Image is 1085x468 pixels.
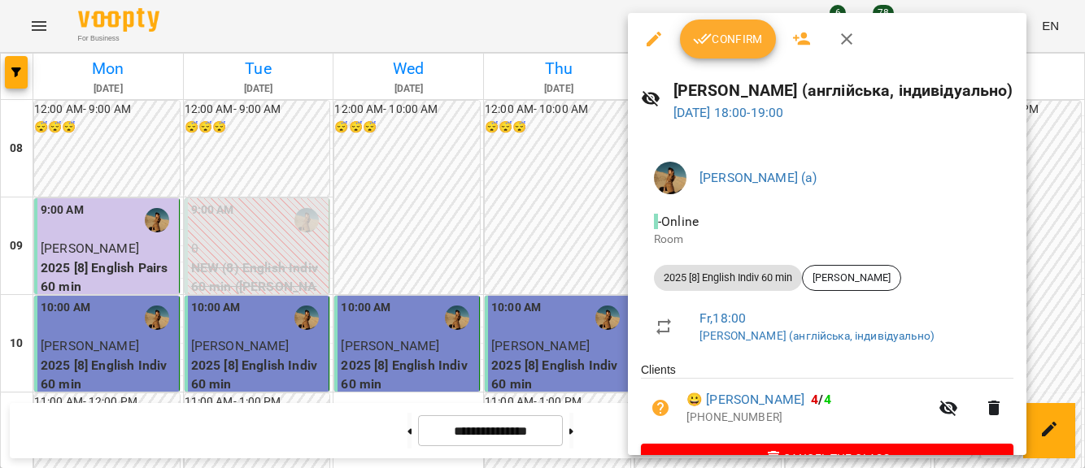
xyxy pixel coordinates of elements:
span: 4 [824,392,831,407]
span: [PERSON_NAME] [803,271,900,285]
p: Room [654,232,1000,248]
p: [PHONE_NUMBER] [686,409,929,426]
span: 4 [811,392,818,407]
span: Cancel the class [654,448,1000,468]
a: Fr , 18:00 [699,310,746,326]
span: - Online [654,214,702,229]
span: 2025 [8] English Indiv 60 min [654,271,802,285]
button: Unpaid. Bill the attendance? [641,388,680,427]
b: / [811,392,830,407]
a: [PERSON_NAME] (а) [699,170,817,185]
button: Confirm [680,19,776,58]
span: Confirm [693,29,763,49]
ul: Clients [641,362,1013,443]
h6: [PERSON_NAME] (англійська, індивідуально) [673,78,1013,103]
a: [PERSON_NAME] (англійська, індивідуально) [699,329,935,342]
img: 60eca85a8c9650d2125a59cad4a94429.JPG [654,162,686,194]
a: [DATE] 18:00-19:00 [673,105,784,120]
div: [PERSON_NAME] [802,265,901,291]
a: 😀 [PERSON_NAME] [686,390,804,409]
